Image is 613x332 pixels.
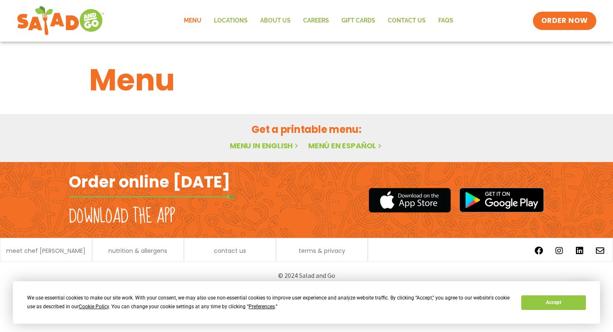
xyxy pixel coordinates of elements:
a: Menú en español [308,140,383,151]
h2: Get a printable menu: [89,122,524,137]
a: Locations [208,11,254,30]
img: google_play [459,187,544,212]
h1: Menu [89,57,524,102]
span: Cookie Policy [79,304,109,310]
a: Contact Us [382,11,432,30]
span: ORDER NOW [541,16,588,26]
button: Accept [521,295,585,310]
a: GIFT CARDS [335,11,382,30]
a: FAQs [432,11,460,30]
a: meet chef [PERSON_NAME] [6,248,85,254]
span: Preferences [249,304,275,310]
a: About Us [254,11,297,30]
div: Cookie Consent Prompt [13,281,600,324]
img: new-SAG-logo-768×292 [17,4,105,37]
p: © 2024 Salad and Go [73,270,540,281]
a: nutrition & allergens [108,248,167,254]
div: We use essential cookies to make our site work. With your consent, we may also use non-essential ... [27,294,511,311]
a: Menu [178,11,208,30]
a: Careers [297,11,335,30]
img: appstore [369,187,451,214]
img: fork [69,195,236,199]
h2: Download the app [69,205,175,228]
nav: Menu [178,11,460,30]
a: Menu in English [230,140,300,151]
a: contact us [214,248,246,254]
a: terms & privacy [299,248,345,254]
h2: Order online [DATE] [69,172,230,192]
a: ORDER NOW [533,12,596,30]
